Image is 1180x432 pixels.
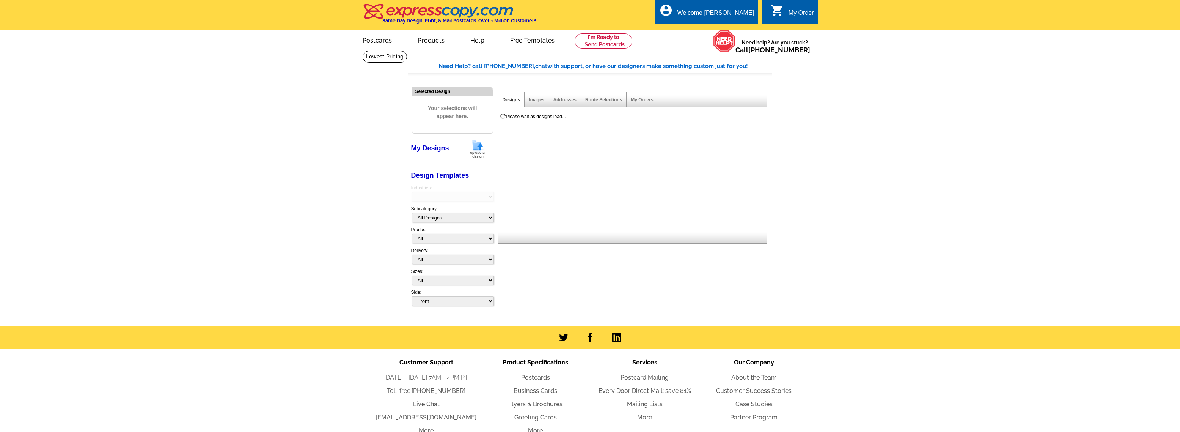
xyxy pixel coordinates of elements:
div: Industries: [411,181,493,205]
a: [EMAIL_ADDRESS][DOMAIN_NAME] [376,414,476,421]
a: Design Templates [411,172,469,179]
a: shopping_cart My Order [770,8,814,18]
a: Postcards [350,31,404,49]
a: Every Door Direct Mail: save 81% [599,387,691,394]
a: About the Team [731,374,777,381]
span: Services [632,359,657,366]
li: Toll-free: [372,386,481,396]
div: Selected Design [412,88,493,95]
div: Subcategory: [411,205,493,226]
a: Same Day Design, Print, & Mail Postcards. Over 1 Million Customers. [363,9,537,24]
a: Greeting Cards [514,414,557,421]
span: Call [735,46,810,54]
i: account_circle [659,3,673,17]
a: My Orders [631,97,653,102]
h4: Same Day Design, Print, & Mail Postcards. Over 1 Million Customers. [382,18,537,24]
a: Flyers & Brochures [508,400,563,408]
div: Welcome [PERSON_NAME] [677,9,754,20]
div: Need Help? call [PHONE_NUMBER], with support, or have our designers make something custom just fo... [438,62,772,71]
div: Side: [411,289,493,307]
span: Our Company [734,359,774,366]
li: [DATE] - [DATE] 7AM - 4PM PT [372,373,481,382]
a: [PHONE_NUMBER] [748,46,810,54]
img: upload-design [468,139,487,159]
a: Live Chat [413,400,440,408]
a: Help [458,31,497,49]
a: Partner Program [730,414,778,421]
a: Postcards [521,374,550,381]
div: My Order [789,9,814,20]
a: Postcard Mailing [621,374,669,381]
a: Mailing Lists [627,400,663,408]
div: Please wait as designs load... [506,113,566,120]
img: loading... [500,113,506,119]
a: More [637,414,652,421]
div: Sizes: [411,268,493,289]
a: Designs [503,97,520,102]
a: Route Selections [585,97,622,102]
a: Addresses [553,97,577,102]
i: shopping_cart [770,3,784,17]
a: Customer Success Stories [716,387,792,394]
span: Need help? Are you stuck? [735,39,814,54]
a: [PHONE_NUMBER] [412,387,465,394]
span: chat [535,63,547,69]
a: Images [529,97,544,102]
div: Delivery: [411,247,493,268]
img: help [713,30,735,52]
a: Case Studies [735,400,773,408]
span: Customer Support [399,359,453,366]
span: Product Specifications [503,359,568,366]
a: My Designs [411,144,449,152]
a: Business Cards [514,387,557,394]
span: Your selections will appear here. [418,97,487,128]
div: Product: [411,226,493,247]
a: Products [405,31,457,49]
a: Free Templates [498,31,567,49]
